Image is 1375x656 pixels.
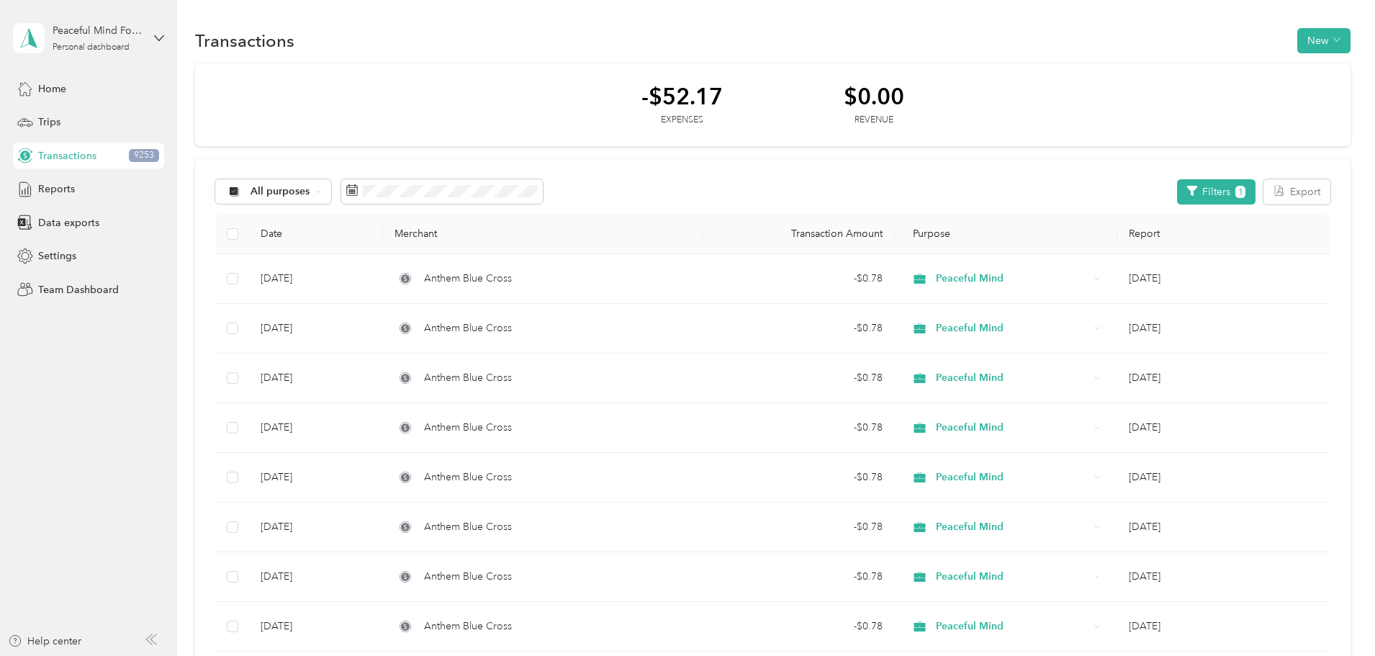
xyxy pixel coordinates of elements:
[8,634,81,649] button: Help center
[936,271,1089,287] span: Peaceful Mind
[53,23,143,38] div: Peaceful Mind For You
[383,215,702,254] th: Merchant
[249,552,383,602] td: [DATE]
[424,519,512,535] span: Anthem Blue Cross
[1117,552,1330,602] td: Oct 2025
[936,469,1089,485] span: Peaceful Mind
[1117,215,1330,254] th: Report
[38,114,60,130] span: Trips
[38,215,99,230] span: Data exports
[38,248,76,264] span: Settings
[641,84,723,109] div: -$52.17
[251,187,310,197] span: All purposes
[249,304,383,354] td: [DATE]
[936,320,1089,336] span: Peaceful Mind
[1117,254,1330,304] td: Oct 2025
[714,420,883,436] div: - $0.78
[1235,186,1245,198] span: 1
[249,453,383,503] td: [DATE]
[1117,354,1330,403] td: Oct 2025
[424,469,512,485] span: Anthem Blue Cross
[714,469,883,485] div: - $0.78
[936,420,1089,436] span: Peaceful Mind
[1177,179,1255,205] button: Filters1
[249,503,383,552] td: [DATE]
[714,320,883,336] div: - $0.78
[249,602,383,652] td: [DATE]
[129,149,159,162] span: 9253
[714,519,883,535] div: - $0.78
[1117,304,1330,354] td: Oct 2025
[844,84,904,109] div: $0.00
[424,370,512,386] span: Anthem Blue Cross
[1117,602,1330,652] td: Oct 2025
[53,43,130,52] div: Personal dashboard
[424,420,512,436] span: Anthem Blue Cross
[906,228,951,240] span: Purpose
[1117,503,1330,552] td: Oct 2025
[714,569,883,585] div: - $0.78
[38,181,75,197] span: Reports
[936,370,1089,386] span: Peaceful Mind
[714,271,883,287] div: - $0.78
[714,619,883,634] div: - $0.78
[249,215,383,254] th: Date
[38,81,66,96] span: Home
[424,569,512,585] span: Anthem Blue Cross
[195,33,294,48] h1: Transactions
[249,254,383,304] td: [DATE]
[1263,179,1330,205] button: Export
[1117,453,1330,503] td: Oct 2025
[38,282,119,297] span: Team Dashboard
[424,619,512,634] span: Anthem Blue Cross
[249,403,383,453] td: [DATE]
[1297,28,1351,53] button: New
[641,114,723,127] div: Expenses
[249,354,383,403] td: [DATE]
[1117,403,1330,453] td: Oct 2025
[936,569,1089,585] span: Peaceful Mind
[1294,575,1375,656] iframe: Everlance-gr Chat Button Frame
[714,370,883,386] div: - $0.78
[936,619,1089,634] span: Peaceful Mind
[38,148,96,163] span: Transactions
[844,114,904,127] div: Revenue
[424,271,512,287] span: Anthem Blue Cross
[424,320,512,336] span: Anthem Blue Cross
[703,215,894,254] th: Transaction Amount
[936,519,1089,535] span: Peaceful Mind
